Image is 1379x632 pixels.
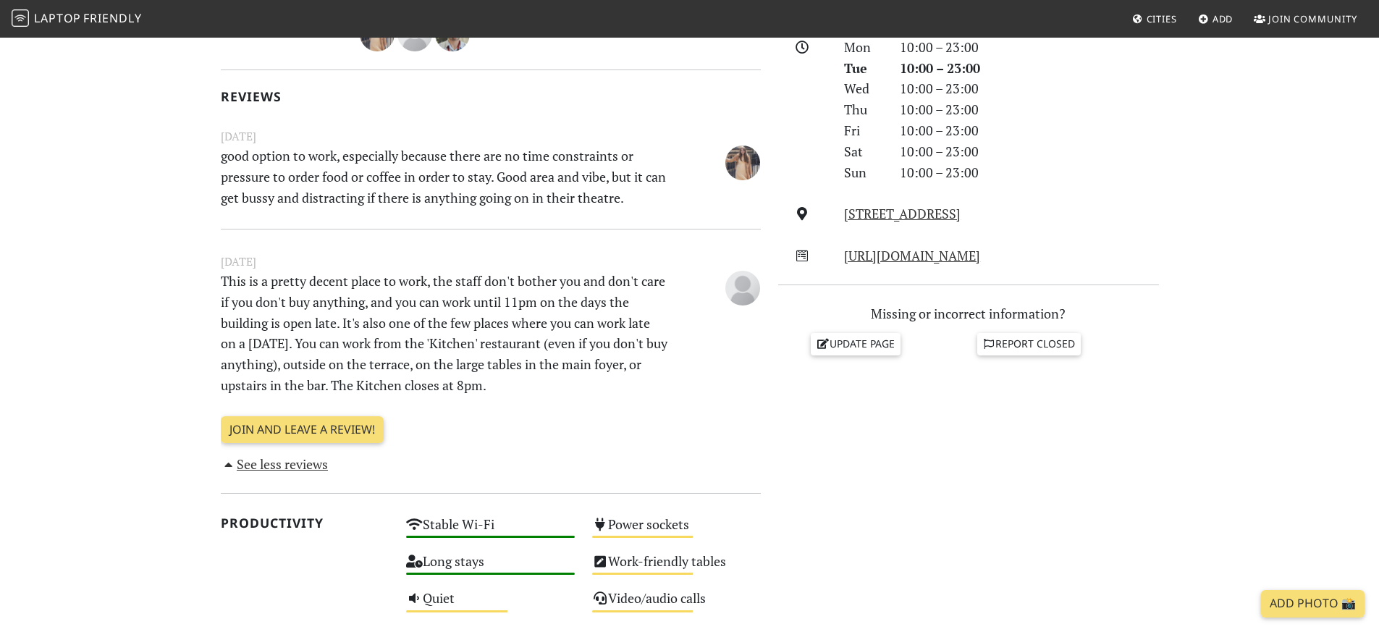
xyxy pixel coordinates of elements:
h2: Reviews [221,89,761,104]
span: Cities [1147,12,1177,25]
a: [STREET_ADDRESS] [844,205,961,222]
small: [DATE] [212,127,769,146]
span: Join Community [1268,12,1357,25]
small: [DATE] [212,253,769,271]
span: Laptop [34,10,81,26]
img: blank-535327c66bd565773addf3077783bbfce4b00ec00e9fd257753287c682c7fa38.png [725,271,760,306]
span: James Lowsley Williams [397,24,435,41]
div: Video/audio calls [583,586,769,623]
a: Join and leave a review! [221,416,384,444]
div: Quiet [397,586,583,623]
div: Power sockets [583,513,769,549]
div: Stable Wi-Fi [397,513,583,549]
div: 10:00 – 23:00 [891,99,1168,120]
p: Missing or incorrect information? [778,303,1159,324]
a: [URL][DOMAIN_NAME] [844,247,980,264]
div: 10:00 – 23:00 [891,78,1168,99]
a: LaptopFriendly LaptopFriendly [12,7,142,32]
img: LaptopFriendly [12,9,29,27]
div: Thu [835,99,890,120]
div: 10:00 – 23:00 [891,120,1168,141]
div: 10:00 – 23:00 [891,141,1168,162]
div: Sat [835,141,890,162]
span: Fátima González [360,24,397,41]
span: Fátima González [725,152,760,169]
div: 10:00 – 23:00 [891,37,1168,58]
div: Mon [835,37,890,58]
span: Anonymous [725,277,760,295]
span: Friendly [83,10,141,26]
a: Cities [1126,6,1183,32]
a: Update page [811,333,901,355]
img: 4035-fatima.jpg [725,146,760,180]
p: good option to work, especially because there are no time constraints or pressure to order food o... [212,146,677,208]
div: Wed [835,78,890,99]
div: 10:00 – 23:00 [891,58,1168,79]
a: See less reviews [221,455,329,473]
h2: Productivity [221,515,389,531]
div: 10:00 – 23:00 [891,162,1168,183]
a: Report closed [977,333,1081,355]
div: Work-friendly tables [583,549,769,586]
div: Fri [835,120,890,141]
a: Join Community [1248,6,1363,32]
div: Long stays [397,549,583,586]
div: Tue [835,58,890,79]
p: This is a pretty decent place to work, the staff don't bother you and don't care if you don't buy... [212,271,677,396]
span: Nicholas Wright [435,24,470,41]
span: Add [1213,12,1233,25]
a: Add [1192,6,1239,32]
div: Sun [835,162,890,183]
